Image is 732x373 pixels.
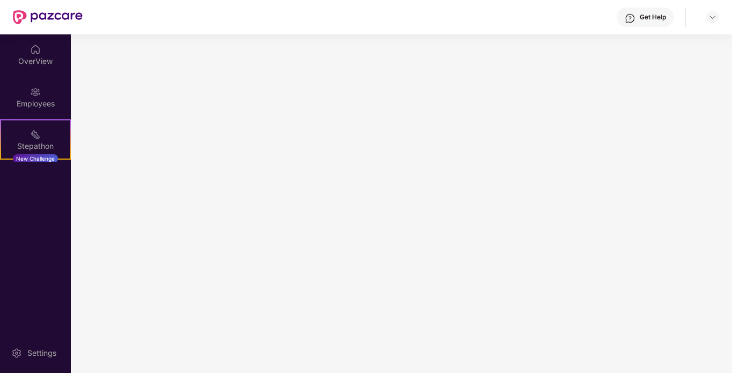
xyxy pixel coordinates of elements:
[1,141,70,152] div: Stepathon
[30,129,41,140] img: svg+xml;base64,PHN2ZyB4bWxucz0iaHR0cDovL3d3dy53My5vcmcvMjAwMC9zdmciIHdpZHRoPSIyMSIgaGVpZ2h0PSIyMC...
[30,44,41,55] img: svg+xml;base64,PHN2ZyBpZD0iSG9tZSIgeG1sbnM9Imh0dHA6Ly93d3cudzMub3JnLzIwMDAvc3ZnIiB3aWR0aD0iMjAiIG...
[30,87,41,97] img: svg+xml;base64,PHN2ZyBpZD0iRW1wbG95ZWVzIiB4bWxucz0iaHR0cDovL3d3dy53My5vcmcvMjAwMC9zdmciIHdpZHRoPS...
[24,348,60,358] div: Settings
[13,154,58,163] div: New Challenge
[13,10,83,24] img: New Pazcare Logo
[625,13,635,24] img: svg+xml;base64,PHN2ZyBpZD0iSGVscC0zMngzMiIgeG1sbnM9Imh0dHA6Ly93d3cudzMub3JnLzIwMDAvc3ZnIiB3aWR0aD...
[11,348,22,358] img: svg+xml;base64,PHN2ZyBpZD0iU2V0dGluZy0yMHgyMCIgeG1sbnM9Imh0dHA6Ly93d3cudzMub3JnLzIwMDAvc3ZnIiB3aW...
[708,13,717,21] img: svg+xml;base64,PHN2ZyBpZD0iRHJvcGRvd24tMzJ4MzIiIHhtbG5zPSJodHRwOi8vd3d3LnczLm9yZy8yMDAwL3N2ZyIgd2...
[640,13,666,21] div: Get Help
